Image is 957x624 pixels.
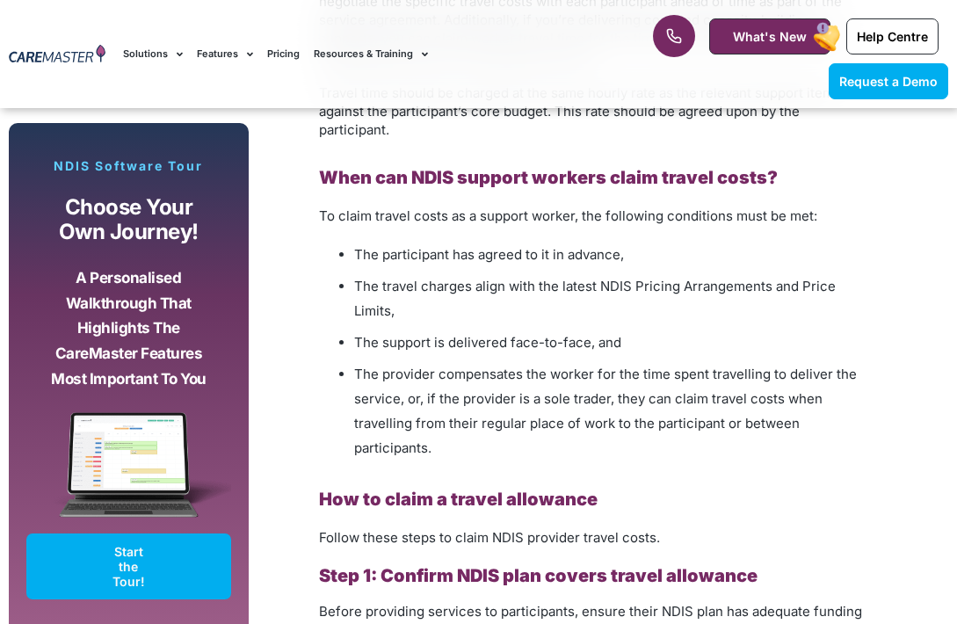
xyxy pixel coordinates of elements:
[354,334,621,351] span: The support is delivered face-to-face, and
[319,489,598,510] b: How to claim a travel allowance
[123,25,183,83] a: Solutions
[839,74,938,89] span: Request a Demo
[319,529,660,546] span: Follow these steps to claim NDIS provider travel costs.
[857,29,928,44] span: Help Centre
[267,25,300,83] a: Pricing
[26,533,231,599] a: Start the Tour!
[319,84,834,138] span: Travel time should be charged at the same hourly rate as the relevant support item against the pa...
[26,412,231,534] img: CareMaster Software Mockup on Screen
[846,18,939,54] a: Help Centre
[26,158,231,174] p: NDIS Software Tour
[354,278,836,319] span: The travel charges align with the latest NDIS Pricing Arrangements and Price Limits,
[314,25,428,83] a: Resources & Training
[709,18,830,54] a: What's New
[40,265,218,391] p: A personalised walkthrough that highlights the CareMaster features most important to you
[197,25,253,83] a: Features
[733,29,807,44] span: What's New
[123,25,610,83] nav: Menu
[107,544,150,589] span: Start the Tour!
[319,565,758,586] b: Step 1: Confirm NDIS plan covers travel allowance
[40,195,218,245] p: Choose your own journey!
[354,366,857,456] span: The provider compensates the worker for the time spent travelling to deliver the service, or, if ...
[354,246,624,263] span: The participant has agreed to it in advance,
[9,44,105,65] img: CareMaster Logo
[829,63,948,99] a: Request a Demo
[319,167,778,188] b: When can NDIS support workers claim travel costs?
[319,207,817,224] span: To claim travel costs as a support worker, the following conditions must be met:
